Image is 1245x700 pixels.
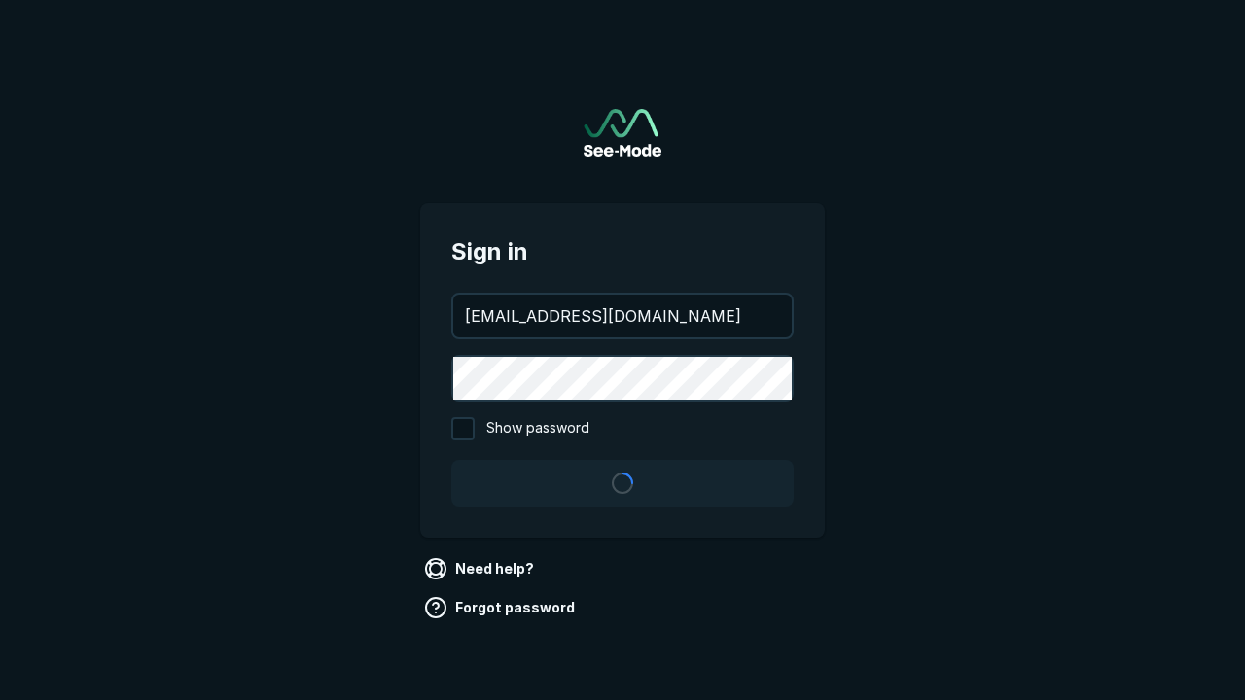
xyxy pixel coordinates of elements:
img: See-Mode Logo [584,109,661,157]
span: Show password [486,417,589,440]
a: Go to sign in [584,109,661,157]
a: Forgot password [420,592,583,623]
span: Sign in [451,234,794,269]
a: Need help? [420,553,542,584]
input: your@email.com [453,295,792,337]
